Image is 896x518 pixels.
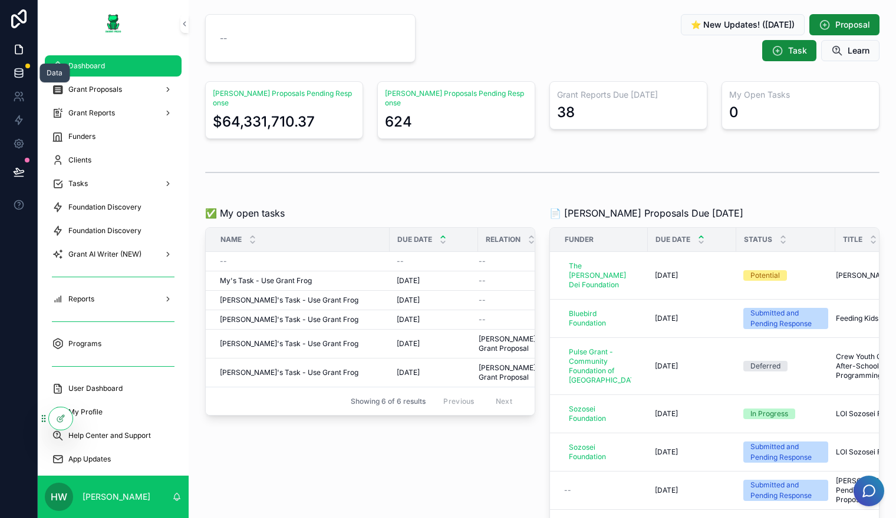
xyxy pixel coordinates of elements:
span: Programs [68,339,101,348]
span: Funder [565,235,594,244]
span: -- [564,486,571,495]
a: [DATE] [655,447,729,457]
a: -- [479,315,562,324]
a: Dashboard [45,55,182,77]
span: [DATE] [397,339,420,348]
a: [DATE] [397,295,471,305]
span: The [PERSON_NAME] Dei Foundation [569,261,631,290]
span: -- [479,276,486,285]
span: Dashboard [68,61,105,71]
div: Submitted and Pending Response [750,308,821,329]
div: Data [47,68,62,78]
button: Learn [821,40,879,61]
a: In Progress [743,409,828,419]
button: Task [762,40,816,61]
span: Grant AI Writer (NEW) [68,250,141,259]
span: Proposal [835,19,870,31]
div: Submitted and Pending Response [750,441,821,463]
span: Help Center and Support [68,431,151,440]
a: [PERSON_NAME]'s Task - Use Grant Frog [220,339,383,348]
a: [DATE] [397,315,471,324]
a: Bluebird Foundation [564,304,641,333]
span: -- [397,257,404,266]
a: Programs [45,333,182,354]
div: In Progress [750,409,788,419]
span: [DATE] [397,368,420,377]
span: Sozosei Foundation [569,404,631,423]
span: [DATE] [397,295,420,305]
span: ✅ My open tasks [205,206,285,220]
button: Proposal [809,14,879,35]
a: -- [479,276,562,285]
a: Sozosei Foundation [564,400,641,428]
a: Bluebird Foundation [564,307,636,330]
span: [DATE] [655,486,678,495]
a: Reports [45,288,182,310]
a: Deferred [743,361,828,371]
a: Tasks [45,173,182,194]
span: ⭐ New Updates! ([DATE]) [691,19,795,31]
a: Submitted and Pending Response [743,308,828,329]
span: Clients [68,155,91,165]
a: [DATE] [655,486,729,495]
a: [PERSON_NAME]'s First Grant Proposal [479,334,562,353]
a: [PERSON_NAME] Proposals Pending Response [213,89,352,107]
span: [PERSON_NAME]'s Task - Use Grant Frog [220,339,358,348]
div: 38 [557,103,575,122]
h3: My Open Tasks [729,89,872,101]
span: -- [479,295,486,305]
a: Grant Proposals [45,79,182,100]
a: My's Task - Use Grant Frog [220,276,383,285]
a: Grant AI Writer (NEW) [45,244,182,265]
div: Submitted and Pending Response [750,480,821,501]
span: Foundation Discovery [68,202,141,212]
span: App Updates [68,454,111,464]
a: [DATE] [655,409,729,419]
span: Reports [68,294,94,304]
span: Funders [68,132,95,141]
span: Name [220,235,242,244]
a: [PERSON_NAME]'s First Grant Proposal [479,363,562,382]
span: Due Date [397,235,432,244]
a: Foundation Discovery [45,197,182,218]
a: Foundation Discovery [45,220,182,241]
span: [DATE] [655,271,678,280]
a: [PERSON_NAME]'s Task - Use Grant Frog [220,295,383,305]
span: -- [479,315,486,324]
div: Deferred [750,361,780,371]
h3: Grant Reports Due [DATE] [557,89,700,101]
a: [DATE] [397,276,471,285]
span: 📄 [PERSON_NAME] Proposals Due [DATE] [549,206,743,220]
span: My's Task - Use Grant Frog [220,276,312,285]
span: HW [51,490,67,504]
span: [DATE] [655,447,678,457]
span: [PERSON_NAME]'s Task - Use Grant Frog [220,295,358,305]
a: Potential [743,270,828,281]
a: [PERSON_NAME]'s Task - Use Grant Frog [220,368,383,377]
span: -- [220,257,227,266]
span: Sozosei Foundation [569,443,631,461]
a: The [PERSON_NAME] Dei Foundation [564,257,641,294]
span: -- [479,257,486,266]
a: Clients [45,150,182,171]
span: [DATE] [655,409,678,419]
a: App Updates [45,449,182,470]
a: [DATE] [397,368,471,377]
span: -- [220,32,227,44]
a: Sozosei Foundation [564,440,636,464]
span: Task [788,45,807,57]
span: Grant Proposals [68,85,122,94]
span: My Profile [68,407,103,417]
div: 0 [729,103,739,122]
a: Pulse Grant - Community Foundation of [GEOGRAPHIC_DATA] [564,345,636,387]
a: [DATE] [397,339,471,348]
a: -- [220,257,383,266]
div: $64,331,710.37 [213,112,315,131]
a: -- [479,257,562,266]
a: -- [397,257,471,266]
a: User Dashboard [45,378,182,399]
span: [PERSON_NAME]'s Task - Use Grant Frog [220,315,358,324]
span: Showing 6 of 6 results [351,397,426,406]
